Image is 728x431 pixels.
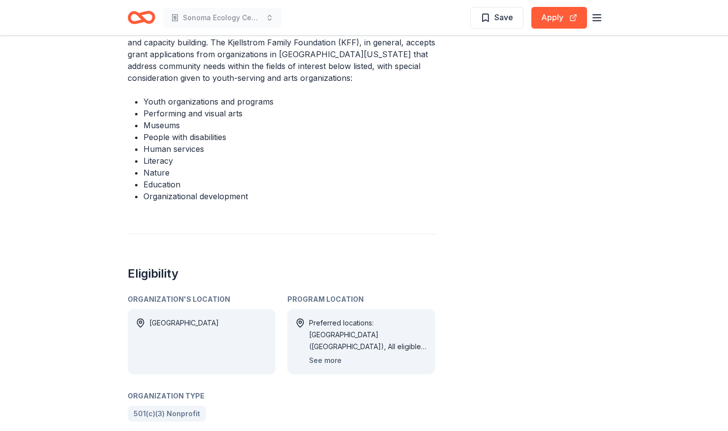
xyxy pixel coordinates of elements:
[128,406,206,422] a: 501(c)(3) Nonprofit
[143,190,435,202] li: Organizational development
[143,96,435,108] li: Youth organizations and programs
[143,179,435,190] li: Education
[183,12,262,24] span: Sonoma Ecology Center Programs
[494,11,513,24] span: Save
[470,7,523,29] button: Save
[128,6,155,29] a: Home
[143,108,435,119] li: Performing and visual arts
[128,390,435,402] div: Organization Type
[531,7,587,29] button: Apply
[134,408,200,420] span: 501(c)(3) Nonprofit
[163,8,281,28] button: Sonoma Ecology Center Programs
[128,13,435,84] p: The foundation offers grants supporting a broad range of activities including programmatic initia...
[143,131,435,143] li: People with disabilities
[309,355,342,366] button: See more
[143,167,435,179] li: Nature
[128,293,276,305] div: Organization's Location
[149,317,219,366] div: [GEOGRAPHIC_DATA]
[309,317,427,353] div: Preferred locations: [GEOGRAPHIC_DATA] ([GEOGRAPHIC_DATA]), All eligible locations: [GEOGRAPHIC_D...
[143,143,435,155] li: Human services
[287,293,435,305] div: Program Location
[128,266,435,282] h2: Eligibility
[143,155,435,167] li: Literacy
[143,119,435,131] li: Museums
